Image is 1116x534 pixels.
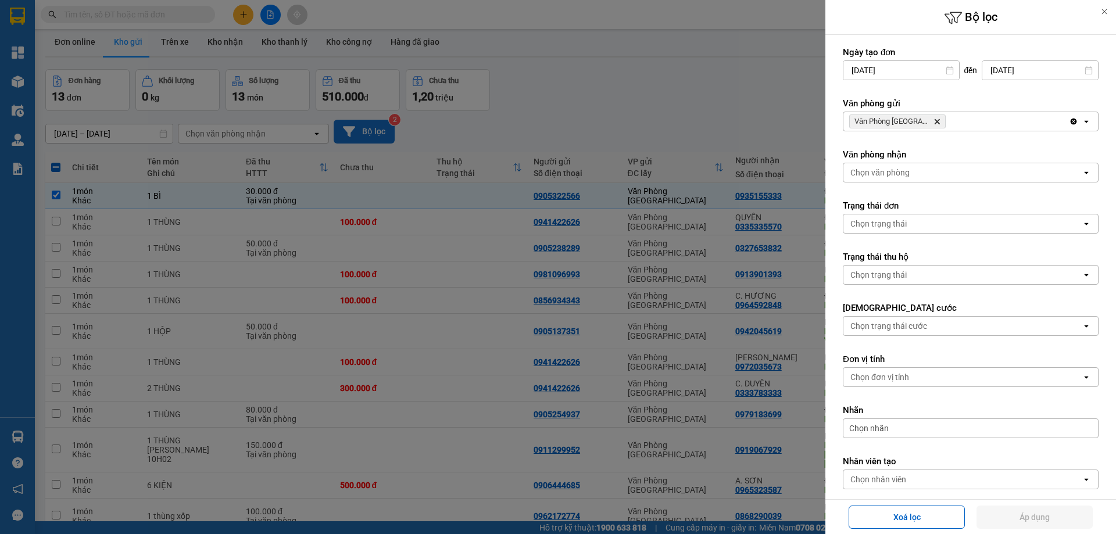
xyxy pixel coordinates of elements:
[933,118,940,125] svg: Delete
[849,422,889,434] span: Chọn nhãn
[843,353,1099,365] label: Đơn vị tính
[1082,270,1091,279] svg: open
[1069,117,1078,126] svg: Clear all
[843,61,959,80] input: Select a date.
[843,404,1099,416] label: Nhãn
[843,456,1099,467] label: Nhân viên tạo
[977,506,1093,529] button: Áp dụng
[1082,475,1091,484] svg: open
[1082,219,1091,228] svg: open
[843,251,1099,263] label: Trạng thái thu hộ
[850,371,909,383] div: Chọn đơn vị tính
[982,61,1098,80] input: Select a date.
[843,46,1099,58] label: Ngày tạo đơn
[849,506,965,529] button: Xoá lọc
[850,167,910,178] div: Chọn văn phòng
[850,269,907,281] div: Chọn trạng thái
[964,64,978,76] span: đến
[1082,321,1091,331] svg: open
[1082,117,1091,126] svg: open
[843,200,1099,212] label: Trạng thái đơn
[850,474,906,485] div: Chọn nhân viên
[1082,168,1091,177] svg: open
[1082,372,1091,382] svg: open
[843,302,1099,314] label: [DEMOGRAPHIC_DATA] cước
[843,98,1099,109] label: Văn phòng gửi
[825,9,1116,27] h6: Bộ lọc
[948,116,949,127] input: Selected Văn Phòng Đà Nẵng.
[850,320,927,332] div: Chọn trạng thái cước
[854,117,929,126] span: Văn Phòng Đà Nẵng
[849,114,946,128] span: Văn Phòng Đà Nẵng, close by backspace
[850,218,907,230] div: Chọn trạng thái
[843,149,1099,160] label: Văn phòng nhận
